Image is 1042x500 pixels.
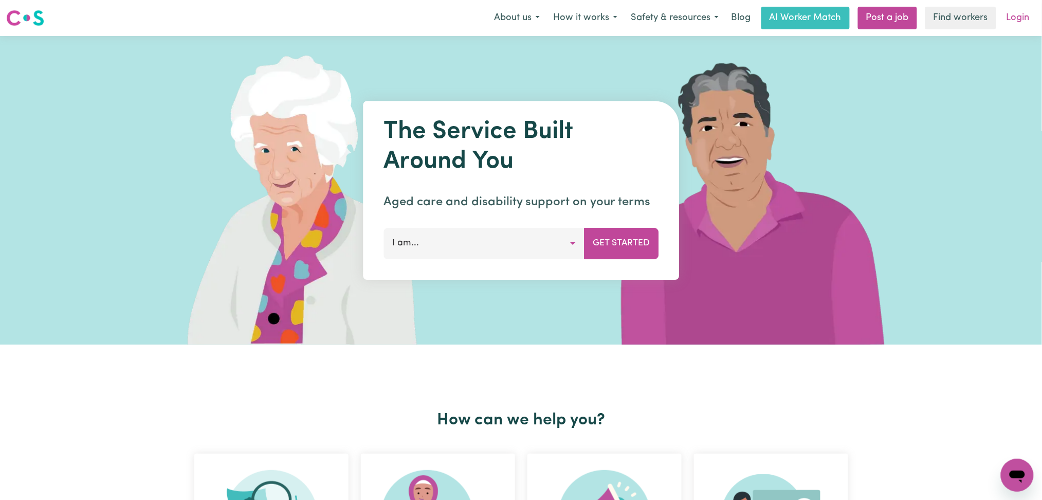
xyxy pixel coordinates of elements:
button: How it works [546,7,624,29]
img: Careseekers logo [6,9,44,27]
a: Post a job [858,7,917,29]
button: Safety & resources [624,7,725,29]
a: Login [1000,7,1036,29]
p: Aged care and disability support on your terms [383,193,659,211]
a: AI Worker Match [761,7,850,29]
h1: The Service Built Around You [383,117,659,176]
iframe: Button to launch messaging window [1001,459,1034,492]
button: Get Started [584,228,659,259]
h2: How can we help you? [188,410,854,430]
a: Find workers [925,7,996,29]
button: I am... [383,228,584,259]
a: Blog [725,7,757,29]
button: About us [487,7,546,29]
a: Careseekers logo [6,6,44,30]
